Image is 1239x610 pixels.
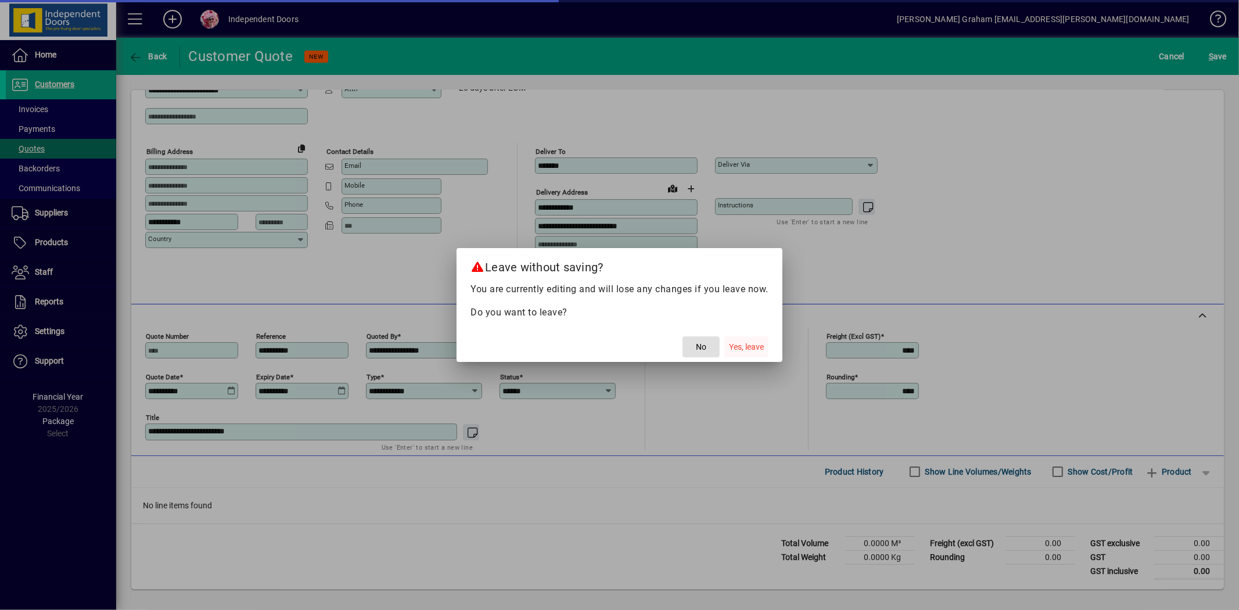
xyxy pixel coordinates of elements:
p: You are currently editing and will lose any changes if you leave now. [471,282,768,296]
button: Yes, leave [724,336,768,357]
h2: Leave without saving? [457,248,782,282]
span: No [696,341,706,353]
button: No [683,336,720,357]
span: Yes, leave [729,341,764,353]
p: Do you want to leave? [471,306,768,320]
